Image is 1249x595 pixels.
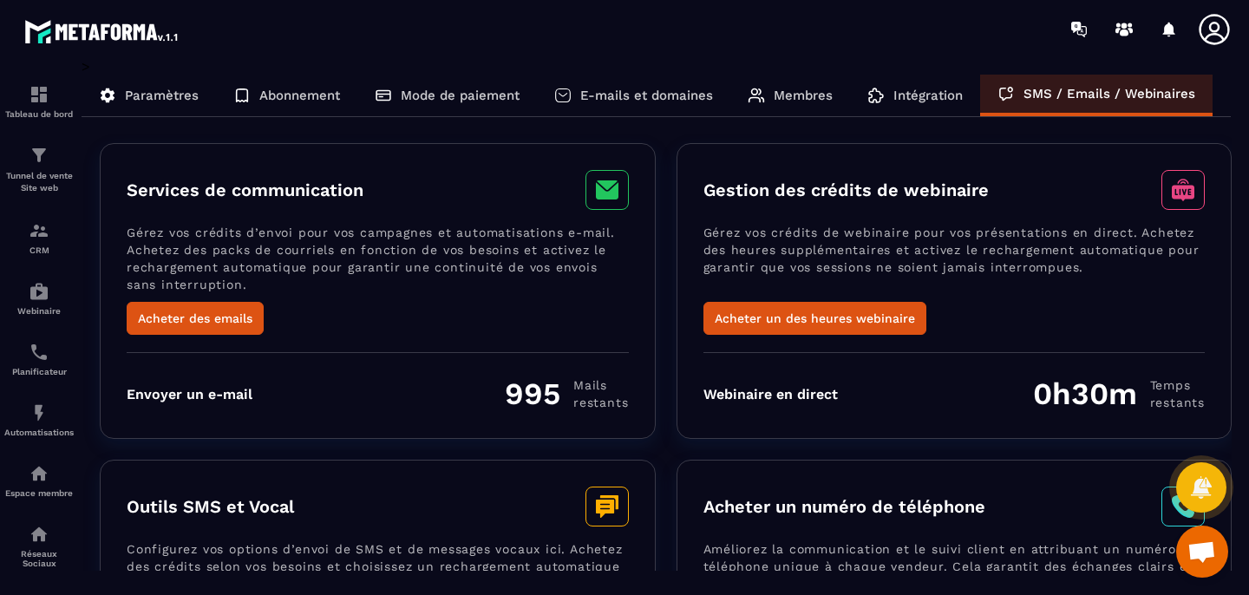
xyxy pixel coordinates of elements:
[774,88,833,103] p: Membres
[4,389,74,450] a: automationsautomationsAutomatisations
[4,329,74,389] a: schedulerschedulerPlanificateur
[4,428,74,437] p: Automatisations
[703,180,989,200] h3: Gestion des crédits de webinaire
[4,367,74,376] p: Planificateur
[4,488,74,498] p: Espace membre
[127,386,252,402] div: Envoyer un e-mail
[703,302,926,335] button: Acheter un des heures webinaire
[893,88,963,103] p: Intégration
[259,88,340,103] p: Abonnement
[29,342,49,363] img: scheduler
[4,268,74,329] a: automationsautomationsWebinaire
[703,386,838,402] div: Webinaire en direct
[29,524,49,545] img: social-network
[703,224,1206,302] p: Gérez vos crédits de webinaire pour vos présentations en direct. Achetez des heures supplémentair...
[29,281,49,302] img: automations
[580,88,713,103] p: E-mails et domaines
[4,306,74,316] p: Webinaire
[4,71,74,132] a: formationformationTableau de bord
[29,402,49,423] img: automations
[4,245,74,255] p: CRM
[4,132,74,207] a: formationformationTunnel de vente Site web
[4,109,74,119] p: Tableau de bord
[1150,376,1205,394] span: Temps
[573,376,628,394] span: Mails
[4,511,74,581] a: social-networksocial-networkRéseaux Sociaux
[1023,86,1195,101] p: SMS / Emails / Webinaires
[29,84,49,105] img: formation
[4,207,74,268] a: formationformationCRM
[24,16,180,47] img: logo
[127,496,294,517] h3: Outils SMS et Vocal
[29,220,49,241] img: formation
[29,463,49,484] img: automations
[401,88,520,103] p: Mode de paiement
[29,145,49,166] img: formation
[125,88,199,103] p: Paramètres
[1150,394,1205,411] span: restants
[505,376,628,412] div: 995
[4,450,74,511] a: automationsautomationsEspace membre
[1176,526,1228,578] div: Ouvrir le chat
[4,549,74,568] p: Réseaux Sociaux
[127,224,629,302] p: Gérez vos crédits d’envoi pour vos campagnes et automatisations e-mail. Achetez des packs de cour...
[573,394,628,411] span: restants
[127,302,264,335] button: Acheter des emails
[127,180,363,200] h3: Services de communication
[4,170,74,194] p: Tunnel de vente Site web
[703,496,985,517] h3: Acheter un numéro de téléphone
[1033,376,1205,412] div: 0h30m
